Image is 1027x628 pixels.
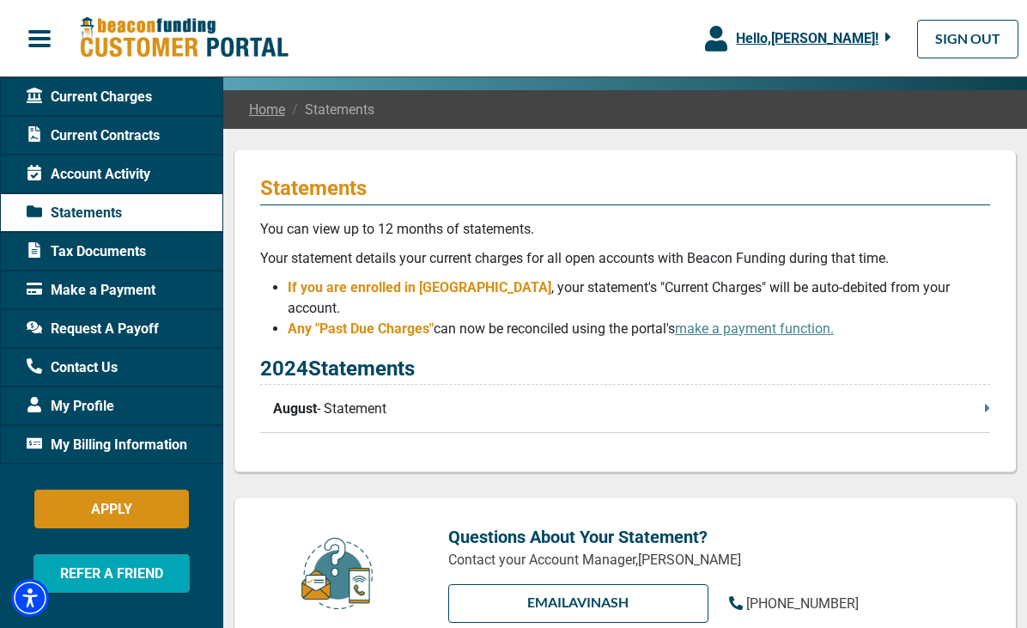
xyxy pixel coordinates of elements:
[34,490,189,528] button: APPLY
[260,176,990,200] p: Statements
[27,319,159,339] span: Request A Payoff
[448,584,709,623] a: EMAILAvinash
[746,595,859,612] span: [PHONE_NUMBER]
[273,399,317,419] span: August
[27,435,187,455] span: My Billing Information
[79,16,289,60] img: Beacon Funding Customer Portal Logo
[27,164,150,185] span: Account Activity
[27,396,114,417] span: My Profile
[260,248,990,269] p: Your statement details your current charges for all open accounts with Beacon Funding during that...
[260,353,990,385] p: 2024 Statements
[11,579,49,617] div: Accessibility Menu
[27,357,118,378] span: Contact Us
[285,100,374,120] span: Statements
[27,125,160,146] span: Current Contracts
[27,241,146,262] span: Tax Documents
[33,554,190,593] button: REFER A FRIEND
[296,536,378,611] img: customer-service.png
[27,87,152,107] span: Current Charges
[448,524,991,550] p: Questions About Your Statement?
[288,320,434,337] span: Any "Past Due Charges"
[917,20,1018,58] a: SIGN OUT
[249,100,285,120] a: Home
[27,280,155,301] span: Make a Payment
[448,550,991,570] p: Contact your Account Manager, [PERSON_NAME]
[434,320,834,337] span: can now be reconciled using the portal's
[288,279,950,316] span: , your statement's "Current Charges" will be auto-debited from your account.
[675,320,834,337] a: make a payment function.
[288,279,551,296] span: If you are enrolled in [GEOGRAPHIC_DATA]
[729,594,859,614] a: [PHONE_NUMBER]
[736,30,878,46] span: Hello, [PERSON_NAME] !
[273,399,990,419] p: - Statement
[260,219,990,240] p: You can view up to 12 months of statements.
[27,203,122,223] span: Statements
